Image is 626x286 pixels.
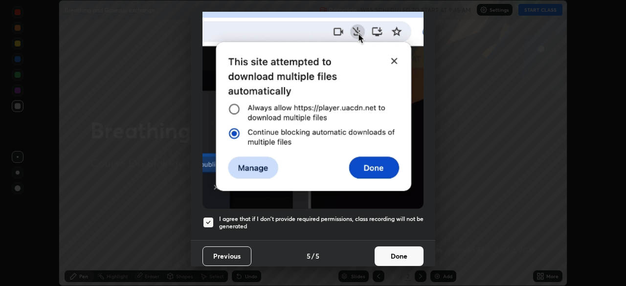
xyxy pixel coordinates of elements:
h4: 5 [307,251,311,261]
h4: / [312,251,314,261]
h4: 5 [315,251,319,261]
button: Previous [202,246,251,266]
h5: I agree that if I don't provide required permissions, class recording will not be generated [219,215,424,230]
button: Done [375,246,424,266]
